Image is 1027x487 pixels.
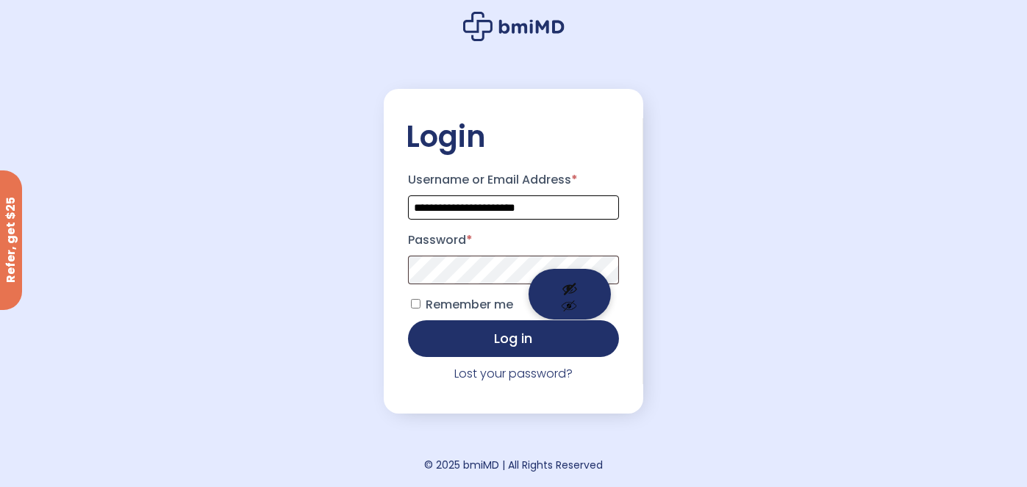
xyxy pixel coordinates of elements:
[529,269,611,320] button: Show password
[408,320,620,357] button: Log in
[426,296,513,313] span: Remember me
[408,168,620,192] label: Username or Email Address
[411,299,421,309] input: Remember me
[424,455,603,475] div: © 2025 bmiMD | All Rights Reserved
[454,365,573,382] a: Lost your password?
[408,228,620,252] label: Password
[406,118,622,155] h2: Login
